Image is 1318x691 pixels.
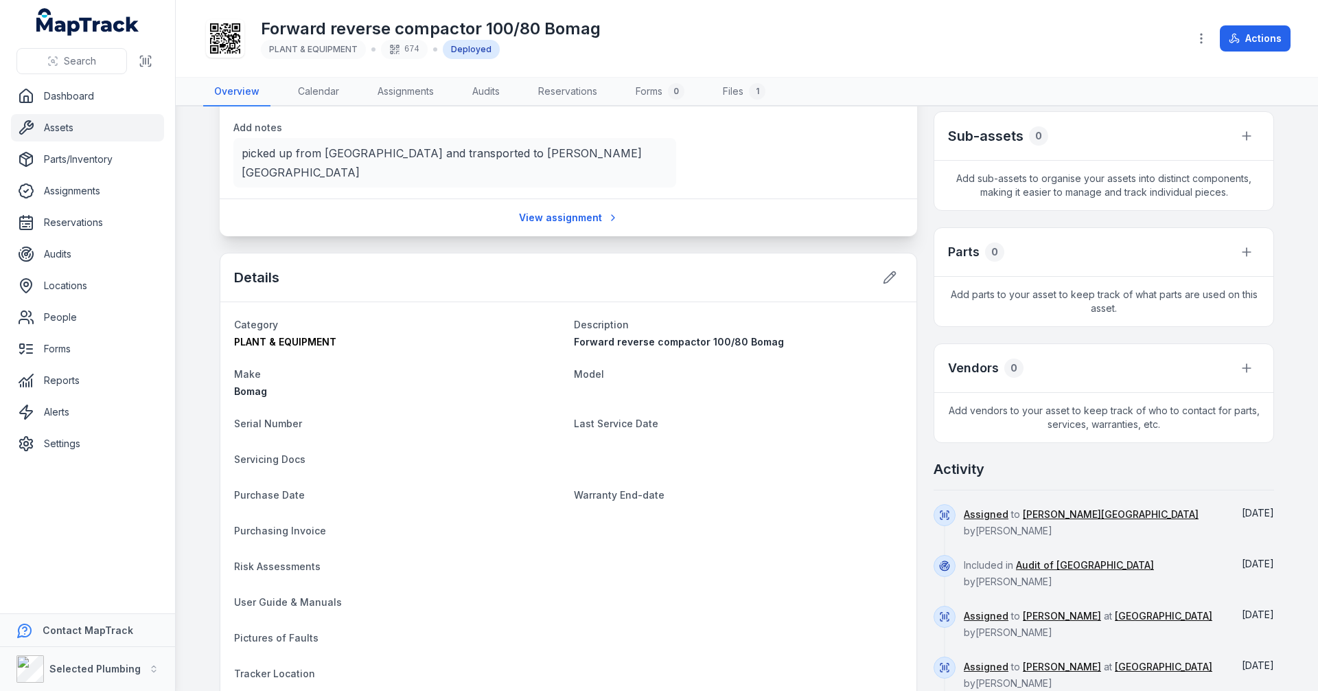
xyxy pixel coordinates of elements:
a: Assigned [964,609,1008,623]
h2: Activity [934,460,984,479]
span: Add sub-assets to organise your assets into distinct components, making it easier to manage and t... [934,161,1273,210]
a: Overview [203,78,270,106]
span: [DATE] [1242,609,1274,620]
a: Assignments [11,177,164,205]
a: Locations [11,272,164,299]
a: Audits [461,78,511,106]
span: Included in by [PERSON_NAME] [964,559,1154,587]
strong: Contact MapTrack [43,624,133,636]
div: 0 [1029,126,1048,146]
h3: Parts [948,242,980,262]
span: Warranty End-date [574,489,664,501]
button: Actions [1220,25,1291,52]
a: Forms0 [625,78,695,106]
h3: Vendors [948,359,999,378]
a: Reservations [527,78,608,106]
h2: Details [234,268,279,287]
a: Files1 [712,78,776,106]
span: [DATE] [1242,659,1274,671]
span: Purchasing Invoice [234,525,326,536]
a: Reservations [11,209,164,236]
a: Dashboard [11,82,164,110]
span: PLANT & EQUIPMENT [234,336,336,348]
a: Audit of [GEOGRAPHIC_DATA] [1016,558,1154,572]
div: 0 [985,242,1004,262]
div: 0 [668,83,684,100]
a: [PERSON_NAME] [1023,609,1101,623]
button: Search [16,48,127,74]
div: 1 [749,83,765,100]
span: Add parts to your asset to keep track of what parts are used on this asset. [934,277,1273,326]
span: Bomag [234,385,267,397]
span: [DATE] [1242,558,1274,569]
span: Tracker Location [234,668,315,679]
time: 5/27/2025, 9:33:26 AM [1242,659,1274,671]
span: to at by [PERSON_NAME] [964,661,1212,689]
a: Parts/Inventory [11,146,164,173]
span: to at by [PERSON_NAME] [964,610,1212,638]
a: [PERSON_NAME] [1023,660,1101,674]
div: 674 [381,40,428,59]
a: [PERSON_NAME][GEOGRAPHIC_DATA] [1023,508,1199,521]
span: Pictures of Faults [234,632,319,644]
span: Servicing Docs [234,453,305,465]
span: Risk Assessments [234,560,321,572]
a: Forms [11,335,164,363]
time: 6/13/2025, 2:26:45 PM [1242,609,1274,620]
a: MapTrack [36,8,139,36]
span: Last Service Date [574,418,658,429]
a: Settings [11,430,164,457]
a: View assignment [510,205,627,231]
a: Assets [11,114,164,141]
span: PLANT & EQUIPMENT [269,44,358,54]
span: Search [64,54,96,68]
a: Reports [11,367,164,394]
div: Deployed [443,40,500,59]
span: Serial Number [234,418,302,429]
a: Calendar [287,78,350,106]
span: Make [234,368,261,380]
a: [GEOGRAPHIC_DATA] [1115,609,1212,623]
time: 7/25/2025, 9:03:18 AM [1242,558,1274,569]
a: [GEOGRAPHIC_DATA] [1115,660,1212,674]
span: Purchase Date [234,489,305,501]
span: User Guide & Manuals [234,596,342,608]
span: Add notes [233,122,282,133]
span: Category [234,319,278,330]
span: [DATE] [1242,507,1274,519]
a: Alerts [11,398,164,426]
span: Description [574,319,629,330]
a: Assigned [964,508,1008,521]
span: to by [PERSON_NAME] [964,508,1199,536]
h2: Sub-assets [948,126,1024,146]
div: 0 [1004,359,1024,378]
strong: Selected Plumbing [49,663,141,675]
time: 8/20/2025, 2:49:33 PM [1242,507,1274,519]
a: People [11,304,164,331]
a: Assigned [964,660,1008,674]
a: Audits [11,240,164,268]
span: Model [574,368,604,380]
span: Add vendors to your asset to keep track of who to contact for parts, services, warranties, etc. [934,393,1273,442]
span: Forward reverse compactor 100/80 Bomag [574,336,784,348]
p: picked up from [GEOGRAPHIC_DATA] and transported to [PERSON_NAME][GEOGRAPHIC_DATA] [242,144,668,182]
a: Assignments [367,78,445,106]
h1: Forward reverse compactor 100/80 Bomag [261,18,601,40]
